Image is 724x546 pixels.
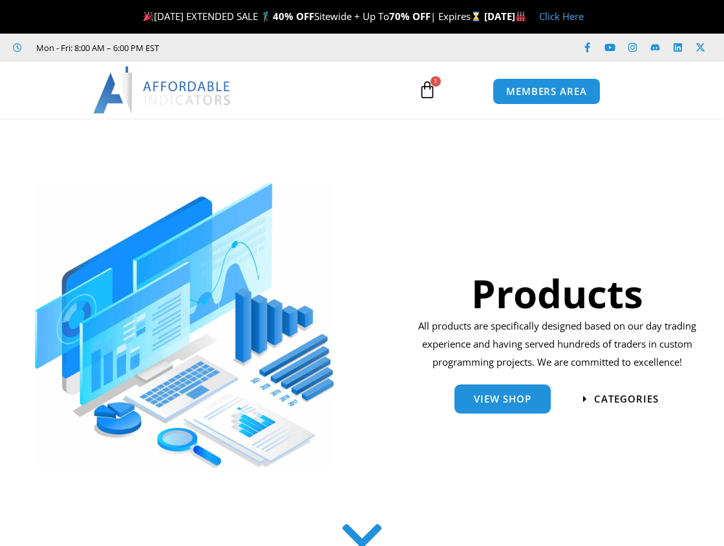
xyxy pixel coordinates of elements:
[516,12,526,21] img: 🏭
[93,67,232,113] img: LogoAI | Affordable Indicators – NinjaTrader
[144,12,153,21] img: 🎉
[474,394,531,404] span: View Shop
[273,10,314,23] strong: 40% OFF
[431,76,441,87] span: 1
[484,10,526,23] strong: [DATE]
[539,10,584,23] a: Click Here
[389,10,431,23] strong: 70% OFF
[400,317,714,372] p: All products are specifically designed based on our day trading experience and having served hund...
[583,394,659,404] a: categories
[399,71,456,109] a: 1
[594,394,659,404] span: categories
[169,41,363,54] iframe: Customer reviews powered by Trustpilot
[471,12,481,21] img: ⌛
[35,183,334,468] img: ProductsSection scaled | Affordable Indicators – NinjaTrader
[454,384,551,414] a: View Shop
[140,10,484,23] span: [DATE] EXTENDED SALE 🏌️‍♂️ Sitewide + Up To | Expires
[493,78,601,105] a: MEMBERS AREA
[33,40,159,56] span: Mon - Fri: 8:00 AM – 6:00 PM EST
[400,266,714,320] h1: Products
[506,87,587,96] span: MEMBERS AREA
